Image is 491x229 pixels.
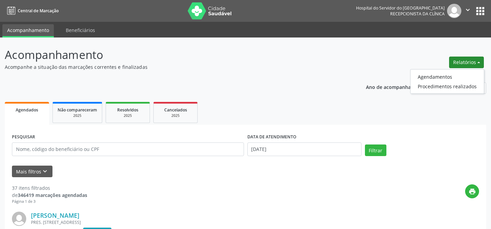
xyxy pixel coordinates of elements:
img: img [447,4,461,18]
div: Página 1 de 3 [12,199,87,204]
img: img [12,212,26,226]
a: Acompanhamento [2,24,54,37]
span: Cancelados [164,107,187,113]
i:  [464,6,472,14]
div: 2025 [158,113,193,118]
i: print [469,188,476,195]
div: PRES. [STREET_ADDRESS] [31,219,377,225]
a: Central de Marcação [5,5,59,16]
a: [PERSON_NAME] [31,212,79,219]
i: keyboard_arrow_down [41,168,49,175]
ul: Relatórios [410,69,484,94]
p: Acompanhamento [5,46,342,63]
a: Beneficiários [61,24,100,36]
strong: 346419 marcações agendadas [18,192,87,198]
div: 2025 [111,113,145,118]
span: Não compareceram [58,107,97,113]
span: Agendados [16,107,38,113]
a: Procedimentos realizados [411,81,484,91]
button: print [465,184,479,198]
label: DATA DE ATENDIMENTO [247,132,296,142]
button: Mais filtroskeyboard_arrow_down [12,166,52,178]
button: Relatórios [449,57,484,68]
div: de [12,192,87,199]
span: Central de Marcação [18,8,59,14]
span: Resolvidos [117,107,138,113]
div: Hospital do Servidor do [GEOGRAPHIC_DATA] [356,5,445,11]
p: Ano de acompanhamento [366,82,426,91]
span: Recepcionista da clínica [390,11,445,17]
a: Agendamentos [411,72,484,81]
input: Selecione um intervalo [247,142,362,156]
input: Nome, código do beneficiário ou CPF [12,142,244,156]
label: PESQUISAR [12,132,35,142]
button: apps [474,5,486,17]
button: Filtrar [365,144,386,156]
div: 37 itens filtrados [12,184,87,192]
button:  [461,4,474,18]
p: Acompanhe a situação das marcações correntes e finalizadas [5,63,342,71]
div: 2025 [58,113,97,118]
